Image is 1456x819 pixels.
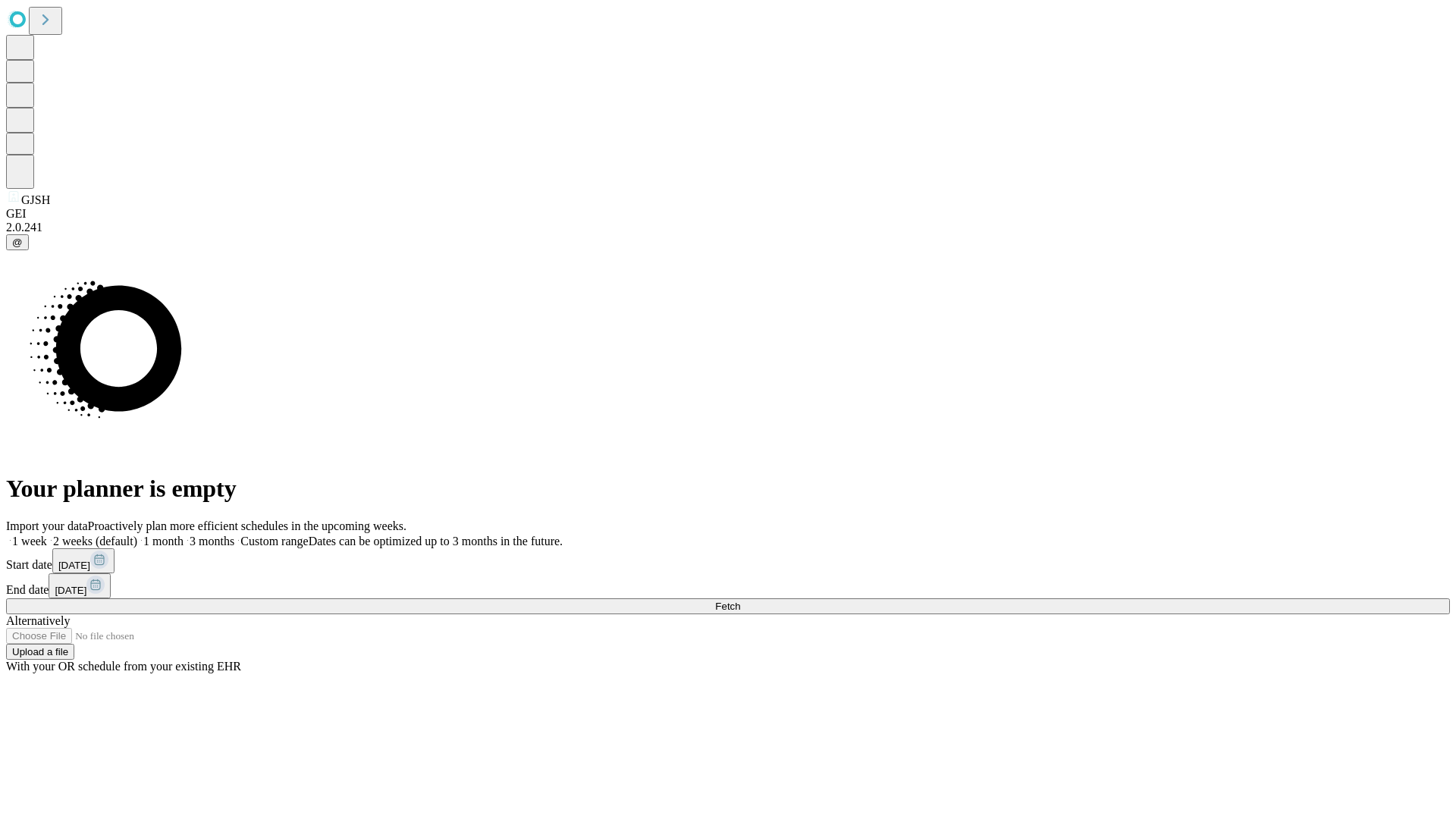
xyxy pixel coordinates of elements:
span: Fetch [715,601,740,612]
button: @ [6,234,29,250]
button: Fetch [6,598,1450,614]
span: 1 week [12,535,47,548]
span: Custom range [240,535,308,548]
button: [DATE] [52,548,115,573]
h1: Your planner is empty [6,475,1450,503]
span: [DATE] [58,560,90,571]
span: @ [12,237,23,248]
div: 2.0.241 [6,221,1450,234]
button: Upload a file [6,644,74,660]
span: Import your data [6,519,88,532]
div: Start date [6,548,1450,573]
span: Alternatively [6,614,70,627]
span: Dates can be optimized up to 3 months in the future. [309,535,563,548]
span: 2 weeks (default) [53,535,137,548]
button: [DATE] [49,573,111,598]
div: GEI [6,207,1450,221]
span: 3 months [190,535,234,548]
span: Proactively plan more efficient schedules in the upcoming weeks. [88,519,406,532]
span: [DATE] [55,585,86,596]
span: With your OR schedule from your existing EHR [6,660,241,673]
span: 1 month [143,535,184,548]
div: End date [6,573,1450,598]
span: GJSH [21,193,50,206]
